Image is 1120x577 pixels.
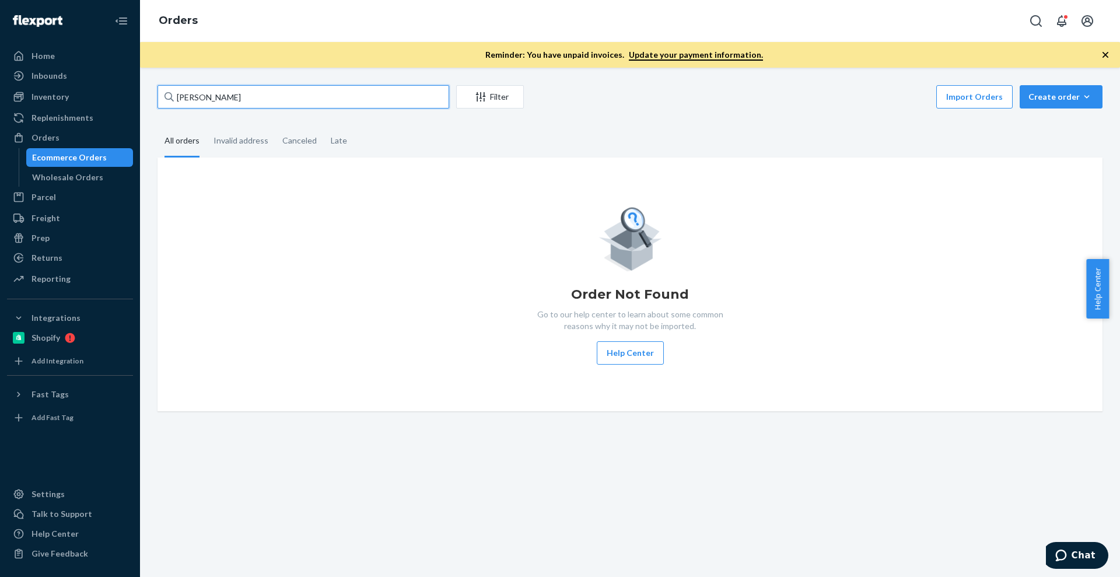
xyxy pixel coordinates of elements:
[149,4,207,38] ol: breadcrumbs
[32,312,80,324] div: Integrations
[1028,91,1094,103] div: Create order
[32,232,50,244] div: Prep
[32,191,56,203] div: Parcel
[282,125,317,156] div: Canceled
[528,309,732,332] p: Go to our help center to learn about some common reasons why it may not be imported.
[1050,9,1073,33] button: Open notifications
[1086,259,1109,319] button: Help Center
[32,212,60,224] div: Freight
[571,285,689,304] h1: Order Not Found
[7,408,133,427] a: Add Fast Tag
[32,172,103,183] div: Wholesale Orders
[7,249,133,267] a: Returns
[597,341,664,365] button: Help Center
[7,485,133,503] a: Settings
[32,112,93,124] div: Replenishments
[32,332,60,344] div: Shopify
[7,229,133,247] a: Prep
[32,412,73,422] div: Add Fast Tag
[32,508,92,520] div: Talk to Support
[32,488,65,500] div: Settings
[213,125,268,156] div: Invalid address
[26,148,134,167] a: Ecommerce Orders
[485,49,763,61] p: Reminder: You have unpaid invoices.
[157,85,449,109] input: Search orders
[26,168,134,187] a: Wholesale Orders
[32,91,69,103] div: Inventory
[7,385,133,404] button: Fast Tags
[1076,9,1099,33] button: Open account menu
[7,67,133,85] a: Inbounds
[7,88,133,106] a: Inventory
[7,505,133,523] button: Talk to Support
[598,204,662,271] img: Empty list
[7,209,133,228] a: Freight
[13,15,62,27] img: Flexport logo
[7,328,133,347] a: Shopify
[7,309,133,327] button: Integrations
[32,528,79,540] div: Help Center
[7,352,133,370] a: Add Integration
[7,188,133,207] a: Parcel
[1046,542,1108,571] iframe: Opens a widget where you can chat to one of our agents
[331,125,347,156] div: Late
[32,389,69,400] div: Fast Tags
[629,50,763,61] a: Update your payment information.
[936,85,1013,109] button: Import Orders
[457,91,523,103] div: Filter
[32,273,71,285] div: Reporting
[32,50,55,62] div: Home
[32,132,60,144] div: Orders
[7,544,133,563] button: Give Feedback
[456,85,524,109] button: Filter
[7,109,133,127] a: Replenishments
[159,14,198,27] a: Orders
[32,356,83,366] div: Add Integration
[1020,85,1102,109] button: Create order
[32,252,62,264] div: Returns
[1024,9,1048,33] button: Open Search Box
[32,548,88,559] div: Give Feedback
[32,152,107,163] div: Ecommerce Orders
[7,270,133,288] a: Reporting
[32,70,67,82] div: Inbounds
[164,125,199,158] div: All orders
[7,128,133,147] a: Orders
[7,524,133,543] a: Help Center
[7,47,133,65] a: Home
[110,9,133,33] button: Close Navigation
